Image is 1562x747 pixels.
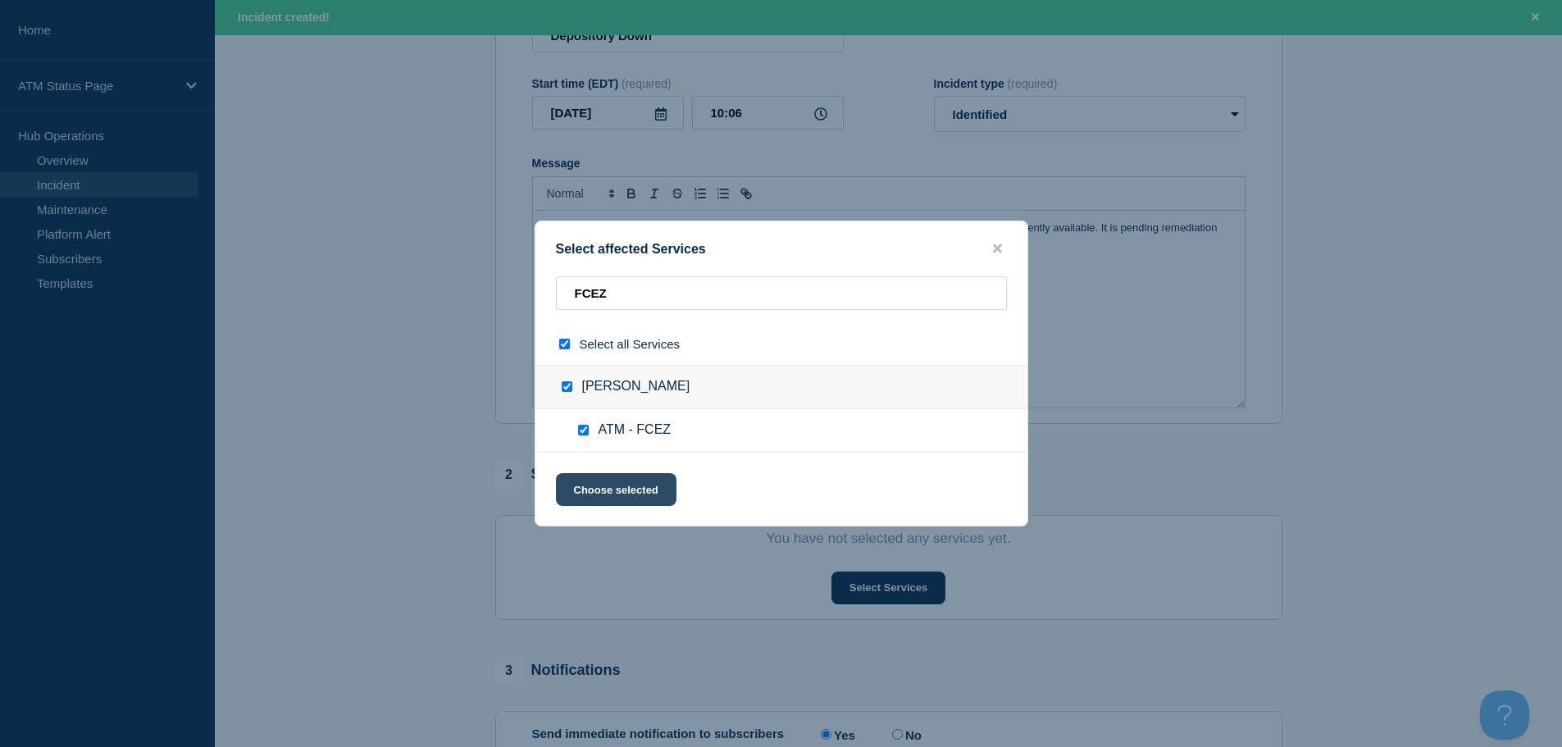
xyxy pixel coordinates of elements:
[988,241,1007,257] button: close button
[562,381,572,392] input: Lee Gound checkbox
[580,337,681,351] span: Select all Services
[556,473,676,506] button: Choose selected
[556,276,1007,310] input: Search
[578,425,589,435] input: ATM - FCEZ checkbox
[535,241,1027,257] div: Select affected Services
[559,339,570,349] input: select all checkbox
[599,422,672,439] span: ATM - FCEZ
[535,365,1027,409] div: [PERSON_NAME]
